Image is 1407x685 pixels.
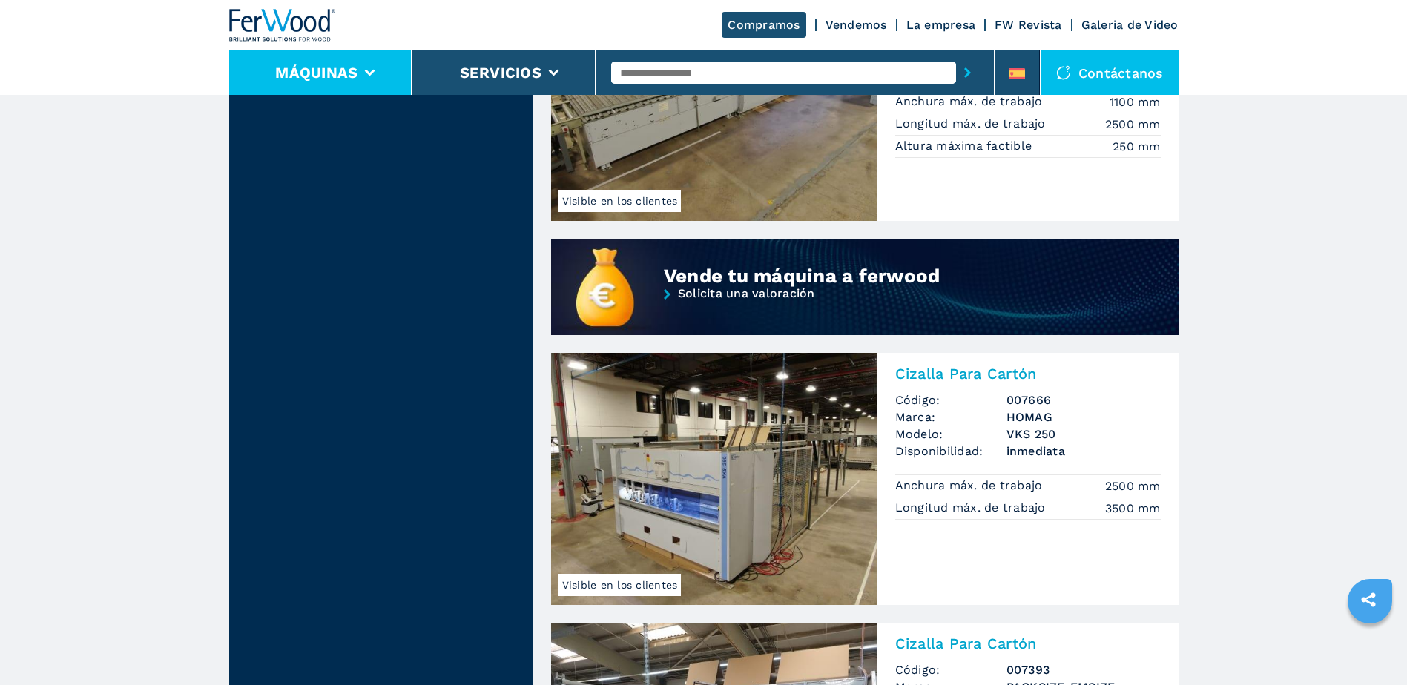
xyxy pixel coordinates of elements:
span: Código: [895,661,1006,678]
a: Vendemos [826,18,887,32]
p: Anchura máx. de trabajo [895,93,1047,110]
span: Código: [895,391,1006,408]
em: 2500 mm [1105,116,1161,133]
a: Compramos [722,12,805,38]
span: Marca: [895,408,1006,426]
div: Contáctanos [1041,50,1179,95]
img: Cizalla Para Cartón HOMAG VKS 250 [551,353,877,605]
h2: Cizalla Para Cartón [895,365,1161,383]
a: FW Revista [995,18,1062,32]
h3: 007393 [1006,661,1161,678]
p: Anchura máx. de trabajo [895,477,1047,494]
em: 250 mm [1113,138,1161,155]
img: Contáctanos [1056,65,1071,80]
a: sharethis [1350,581,1387,618]
h2: Cizalla Para Cartón [895,635,1161,652]
img: Ferwood [229,9,336,42]
a: La empresa [906,18,976,32]
a: Solicita una valoración [551,288,1179,337]
span: Visible en los clientes [558,190,682,212]
h3: HOMAG [1006,408,1161,426]
em: 2500 mm [1105,477,1161,494]
span: Visible en los clientes [558,574,682,596]
p: Altura máxima factible [895,138,1036,154]
div: Vende tu máquina a ferwood [664,264,1075,288]
button: submit-button [956,56,979,90]
button: Máquinas [275,64,357,82]
p: Longitud máx. de trabajo [895,500,1050,516]
em: 1100 mm [1110,93,1161,110]
a: Galeria de Video [1081,18,1179,32]
iframe: Chat [1344,618,1396,674]
span: inmediata [1006,443,1161,460]
span: Modelo: [895,426,1006,443]
h3: 007666 [1006,391,1161,408]
h3: VKS 250 [1006,426,1161,443]
button: Servicios [460,64,541,82]
a: Cizalla Para Cartón HOMAG VKS 250Visible en los clientesCizalla Para CartónCódigo:007666Marca:HOM... [551,353,1179,605]
span: Disponibilidad: [895,443,1006,460]
em: 3500 mm [1105,500,1161,517]
p: Longitud máx. de trabajo [895,116,1050,132]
